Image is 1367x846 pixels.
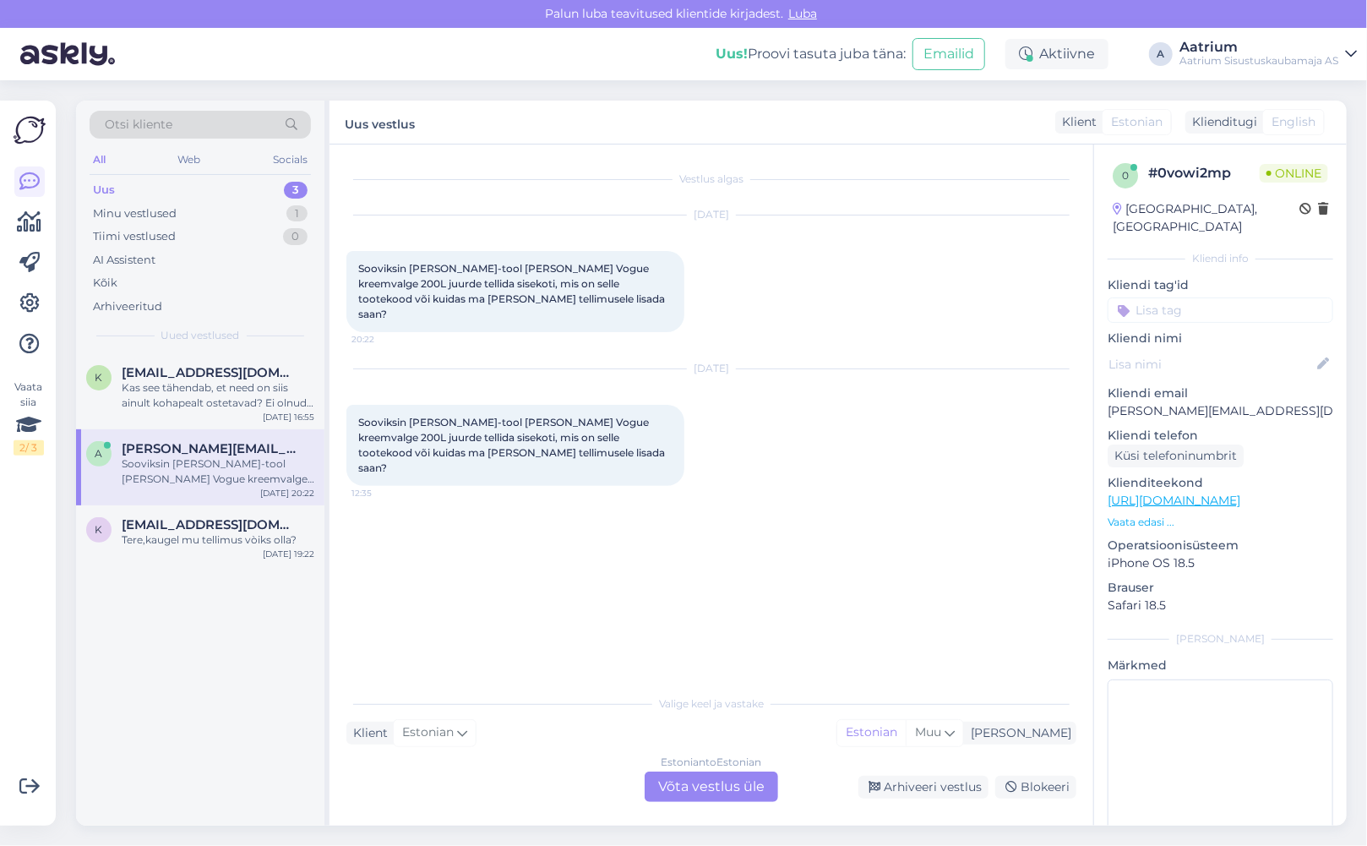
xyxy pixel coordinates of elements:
div: # 0vowi2mp [1148,163,1260,183]
div: Tere,kaugel mu tellimus vòiks olla? [122,532,314,548]
div: 3 [284,182,308,199]
div: Klienditugi [1185,113,1257,131]
div: [DATE] [346,361,1076,376]
span: 12:35 [351,487,415,499]
div: Valige keel ja vastake [346,696,1076,712]
span: a [95,447,103,460]
div: Aatrium [1179,41,1338,54]
div: Aktiivne [1005,39,1108,69]
span: Uued vestlused [161,328,240,343]
div: Arhiveeritud [93,298,162,315]
p: Kliendi tag'id [1108,276,1333,294]
span: Sooviksin [PERSON_NAME]-tool [PERSON_NAME] Vogue kreemvalge 200L juurde tellida sisekoti, mis on ... [358,416,667,474]
div: Estonian [837,720,906,745]
div: Aatrium Sisustuskaubamaja AS [1179,54,1338,68]
span: Muu [915,724,941,740]
input: Lisa nimi [1108,355,1314,374]
div: Uus [93,182,115,199]
p: Brauser [1108,579,1333,597]
a: AatriumAatrium Sisustuskaubamaja AS [1179,41,1357,68]
span: anne.raag@mail.ee [122,441,297,456]
div: [DATE] 19:22 [263,548,314,560]
div: AI Assistent [93,252,155,269]
div: Arhiveeri vestlus [858,776,988,799]
p: Märkmed [1108,657,1333,674]
span: Estonian [1111,113,1163,131]
span: Otsi kliente [105,116,172,134]
span: 0 [1122,169,1129,182]
div: Blokeeri [995,776,1076,799]
p: Operatsioonisüsteem [1108,537,1333,554]
p: Klienditeekond [1108,474,1333,492]
div: A [1149,42,1173,66]
div: [DATE] [346,207,1076,222]
span: Sooviksin [PERSON_NAME]-tool [PERSON_NAME] Vogue kreemvalge 200L juurde tellida sisekoti, mis on ... [358,262,667,320]
span: koitlakrete@gmail.com [122,365,297,380]
p: Kliendi telefon [1108,427,1333,445]
div: Küsi telefoninumbrit [1108,445,1244,467]
div: Proovi tasuta juba täna: [716,44,906,64]
p: iPhone OS 18.5 [1108,554,1333,572]
div: Vestlus algas [346,172,1076,187]
p: Kliendi email [1108,385,1333,402]
span: Luba [783,6,822,21]
span: Online [1260,164,1328,183]
p: [PERSON_NAME][EMAIL_ADDRESS][DOMAIN_NAME] [1108,402,1333,420]
span: k [95,523,103,536]
span: k [95,371,103,384]
span: kadritsorni@gmail.co [122,517,297,532]
p: Vaata edasi ... [1108,515,1333,530]
div: [GEOGRAPHIC_DATA], [GEOGRAPHIC_DATA] [1113,200,1299,236]
span: English [1272,113,1315,131]
div: Sooviksin [PERSON_NAME]-tool [PERSON_NAME] Vogue kreemvalge 200L juurde tellida sisekoti, mis on ... [122,456,314,487]
div: Klient [1055,113,1097,131]
div: Kõik [93,275,117,292]
img: Askly Logo [14,114,46,146]
div: 0 [283,228,308,245]
input: Lisa tag [1108,297,1333,323]
div: Kas see tähendab, et need on siis ainult kohapealt ostetavad? Ei olnud ka juures silti, et oleks ... [122,380,314,411]
div: Klient [346,724,388,742]
div: [PERSON_NAME] [964,724,1071,742]
div: All [90,149,109,171]
div: Tiimi vestlused [93,228,176,245]
div: [DATE] 20:22 [260,487,314,499]
div: Minu vestlused [93,205,177,222]
b: Uus! [716,46,748,62]
div: Web [175,149,204,171]
div: Socials [270,149,311,171]
span: Estonian [402,723,454,742]
div: Võta vestlus üle [645,772,778,802]
p: Safari 18.5 [1108,597,1333,614]
div: Kliendi info [1108,251,1333,266]
label: Uus vestlus [345,111,415,134]
p: Kliendi nimi [1108,330,1333,347]
button: Emailid [912,38,985,70]
span: 20:22 [351,333,415,346]
div: [PERSON_NAME] [1108,631,1333,647]
div: [DATE] 16:55 [263,411,314,423]
a: [URL][DOMAIN_NAME] [1108,493,1240,508]
div: Vaata siia [14,379,44,456]
div: 1 [286,205,308,222]
div: Estonian to Estonian [662,755,762,770]
div: 2 / 3 [14,440,44,456]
